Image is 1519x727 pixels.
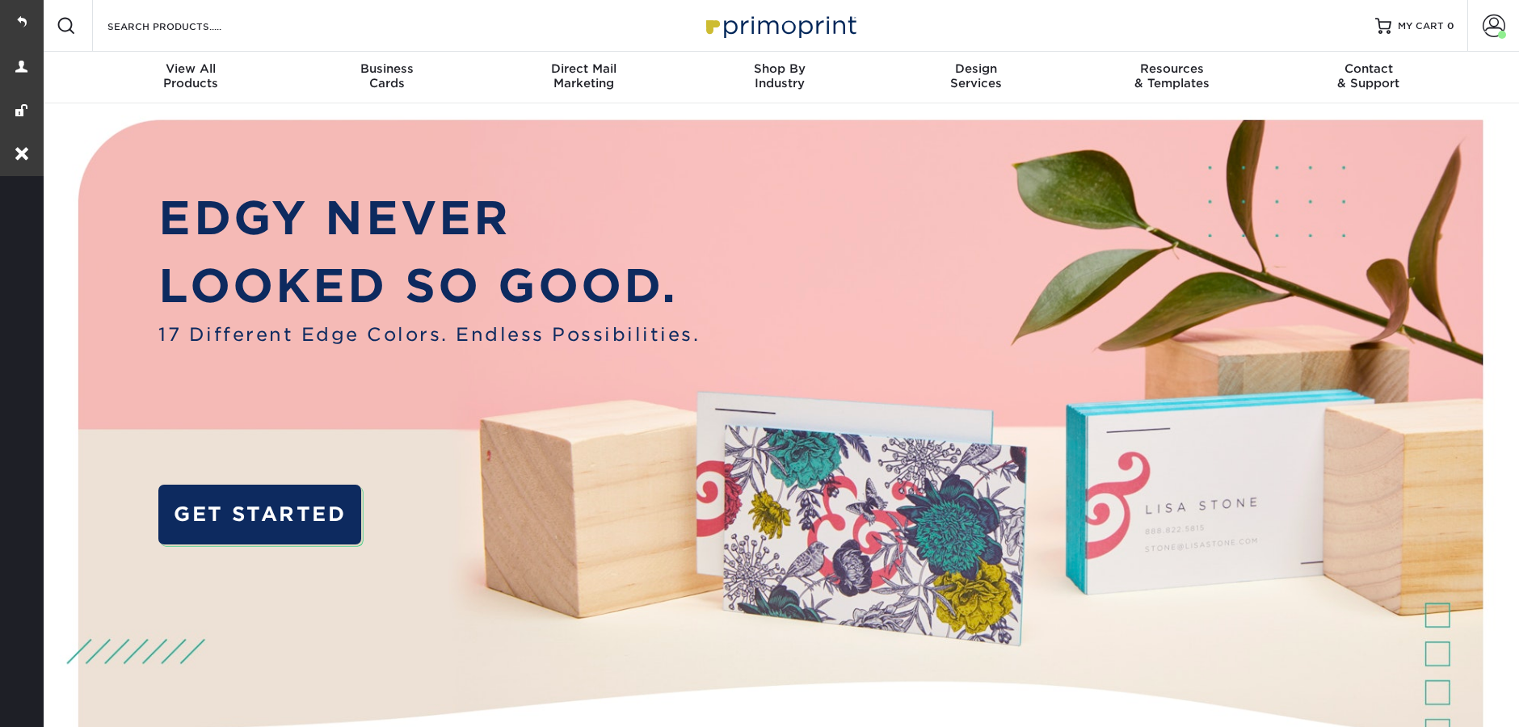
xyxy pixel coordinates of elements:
[93,61,289,76] span: View All
[1398,19,1444,33] span: MY CART
[289,52,486,103] a: BusinessCards
[1270,52,1466,103] a: Contact& Support
[682,52,878,103] a: Shop ByIndustry
[158,184,700,253] p: EDGY NEVER
[158,485,360,544] a: GET STARTED
[486,61,682,90] div: Marketing
[877,61,1074,76] span: Design
[1270,61,1466,76] span: Contact
[289,61,486,90] div: Cards
[158,321,700,348] span: 17 Different Edge Colors. Endless Possibilities.
[106,16,263,36] input: SEARCH PRODUCTS.....
[486,52,682,103] a: Direct MailMarketing
[877,61,1074,90] div: Services
[289,61,486,76] span: Business
[877,52,1074,103] a: DesignServices
[93,52,289,103] a: View AllProducts
[93,61,289,90] div: Products
[486,61,682,76] span: Direct Mail
[1447,20,1454,32] span: 0
[1074,61,1270,90] div: & Templates
[699,8,860,43] img: Primoprint
[1270,61,1466,90] div: & Support
[682,61,878,76] span: Shop By
[1074,52,1270,103] a: Resources& Templates
[682,61,878,90] div: Industry
[1074,61,1270,76] span: Resources
[158,252,700,321] p: LOOKED SO GOOD.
